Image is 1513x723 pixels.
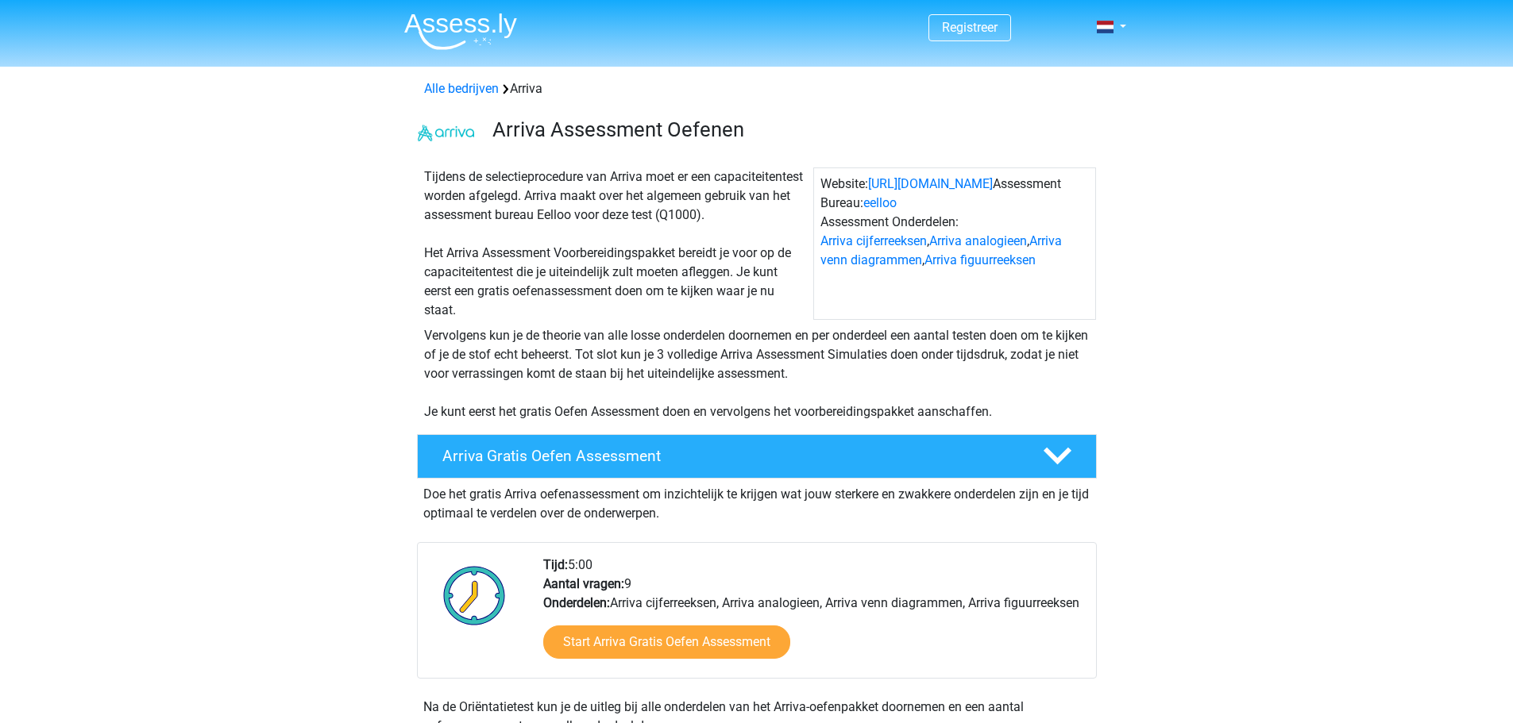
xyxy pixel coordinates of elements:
img: Assessly [404,13,517,50]
a: Arriva analogieen [929,233,1027,248]
a: [URL][DOMAIN_NAME] [868,176,993,191]
div: Vervolgens kun je de theorie van alle losse onderdelen doornemen en per onderdeel een aantal test... [418,326,1096,421]
div: Arriva [418,79,1096,98]
div: 5:00 9 Arriva cijferreeksen, Arriva analogieen, Arriva venn diagrammen, Arriva figuurreeksen [531,556,1095,678]
div: Doe het gratis Arriva oefenassessment om inzichtelijk te krijgen wat jouw sterkere en zwakkere on... [417,479,1097,523]
a: Alle bedrijven [424,81,499,96]
a: Arriva cijferreeksen [820,233,927,248]
div: Tijdens de selectieprocedure van Arriva moet er een capaciteitentest worden afgelegd. Arriva maak... [418,167,813,320]
h3: Arriva Assessment Oefenen [492,117,1084,142]
b: Tijd: [543,557,568,572]
a: Arriva figuurreeksen [924,252,1036,267]
a: Arriva Gratis Oefen Assessment [411,434,1103,479]
a: eelloo [863,195,897,210]
h4: Arriva Gratis Oefen Assessment [442,447,1017,465]
a: Arriva venn diagrammen [820,233,1062,267]
a: Start Arriva Gratis Oefen Assessment [543,625,790,659]
a: Registreer [942,20,998,35]
b: Aantal vragen: [543,576,624,591]
img: Klok [434,556,515,635]
div: Website: Assessment Bureau: Assessment Onderdelen: , , , [813,167,1096,320]
b: Onderdelen: [543,595,610,610]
